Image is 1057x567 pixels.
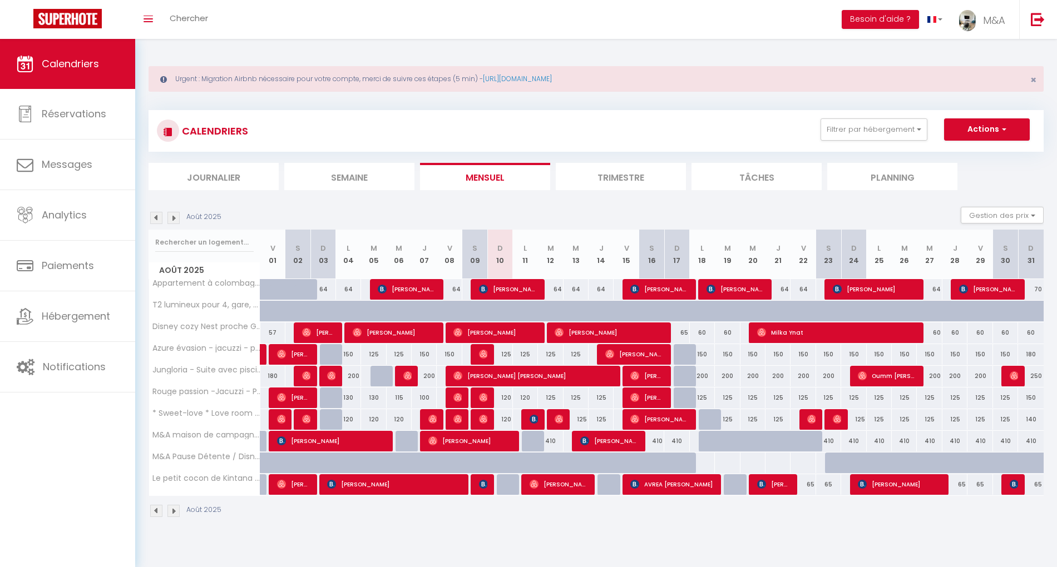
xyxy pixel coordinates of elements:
span: [PERSON_NAME] [757,474,791,495]
div: 65 [967,474,992,495]
div: 60 [993,322,1018,343]
span: [PERSON_NAME] [807,409,816,430]
div: 125 [513,344,538,365]
span: [PERSON_NAME] [277,344,310,365]
abbr: L [877,243,881,253]
div: 410 [841,431,866,451]
th: 02 [285,230,310,279]
span: [PERSON_NAME] [479,409,487,430]
span: [PERSON_NAME] [327,365,335,386]
div: 125 [892,409,917,430]
span: [PERSON_NAME] [630,409,689,430]
span: Paiements [42,258,94,272]
span: M&A [983,13,1005,27]
div: 125 [361,344,386,365]
div: 200 [816,366,841,386]
span: Hébergement [42,309,110,323]
div: 120 [336,409,361,430]
div: 200 [967,366,992,386]
th: 17 [664,230,689,279]
div: 125 [917,409,942,430]
th: 20 [740,230,765,279]
iframe: LiveChat chat widget [1010,520,1057,567]
button: Close [1030,75,1036,85]
div: 130 [361,387,386,408]
div: 410 [967,431,992,451]
div: 65 [664,322,689,343]
span: [PERSON_NAME] [479,344,487,365]
abbr: S [1003,243,1008,253]
span: [PERSON_NAME] [428,430,512,451]
span: [PERSON_NAME] [277,387,310,408]
div: 180 [260,366,285,386]
div: 64 [791,279,816,300]
abbr: S [649,243,654,253]
span: [PERSON_NAME] [833,409,841,430]
div: 125 [715,387,740,408]
th: 10 [487,230,512,279]
abbr: S [472,243,477,253]
abbr: J [422,243,427,253]
abbr: D [1028,243,1034,253]
div: 125 [942,387,967,408]
div: 410 [892,431,917,451]
span: Milka Ynat [757,322,916,343]
div: 150 [437,344,462,365]
div: 150 [765,344,791,365]
abbr: L [523,243,527,253]
div: 125 [841,409,866,430]
span: [PERSON_NAME] [453,409,462,430]
abbr: D [320,243,326,253]
div: 200 [690,366,715,386]
div: 150 [841,344,866,365]
div: 150 [993,344,1018,365]
abbr: M [749,243,756,253]
abbr: D [497,243,503,253]
div: 150 [917,344,942,365]
div: 125 [589,409,614,430]
span: [PERSON_NAME] [858,474,941,495]
th: 30 [993,230,1018,279]
th: 15 [614,230,639,279]
span: [PERSON_NAME] [453,322,537,343]
span: [PERSON_NAME] [277,430,386,451]
h3: CALENDRIERS [179,118,248,143]
span: AVREA [PERSON_NAME] [630,474,714,495]
span: [PERSON_NAME] [630,387,664,408]
abbr: S [826,243,831,253]
div: 120 [487,409,512,430]
span: [PERSON_NAME] [378,278,436,300]
abbr: L [347,243,350,253]
span: [PERSON_NAME] [353,322,436,343]
span: [PERSON_NAME] [959,278,1018,300]
div: 150 [942,344,967,365]
th: 18 [690,230,715,279]
span: [PERSON_NAME] [1010,365,1018,386]
img: ... [959,10,976,31]
div: 60 [967,322,992,343]
div: 150 [740,344,765,365]
span: Le petit cocon de Kintana / Proche Disney [151,474,262,483]
div: 125 [841,387,866,408]
span: [PERSON_NAME] [580,430,639,451]
div: 150 [412,344,437,365]
span: Azure évasion - jacuzzi - parking - près de Disney [151,344,262,352]
th: 22 [791,230,816,279]
span: [PERSON_NAME] [479,474,487,495]
div: 60 [1018,322,1044,343]
div: 125 [942,409,967,430]
span: M&A maison de campagne / Disney / [GEOGRAPHIC_DATA] / Netflix / jeux [151,431,262,439]
div: 115 [387,387,412,408]
div: 200 [336,366,361,386]
span: [PERSON_NAME] [630,278,689,300]
div: 125 [791,387,816,408]
div: 125 [892,387,917,408]
abbr: V [801,243,806,253]
th: 27 [917,230,942,279]
abbr: M [547,243,554,253]
span: [PERSON_NAME] [327,474,461,495]
div: 57 [260,322,285,343]
abbr: S [295,243,300,253]
div: 410 [993,431,1018,451]
th: 13 [564,230,589,279]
